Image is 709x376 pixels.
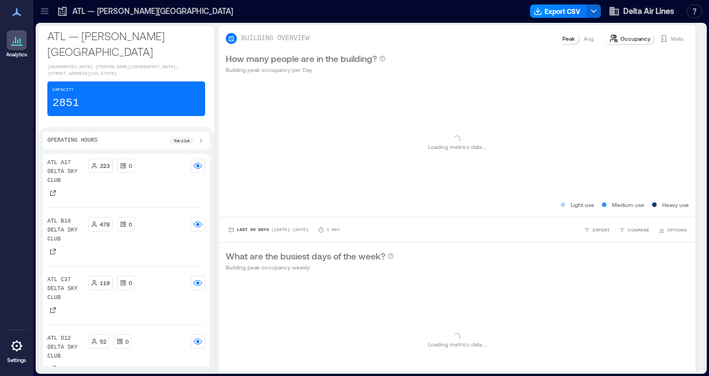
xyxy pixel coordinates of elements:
p: 0 [129,278,132,287]
p: 0 [129,161,132,170]
p: BUILDING OVERVIEW [241,34,309,43]
p: Operating Hours [47,136,98,145]
p: ATL A17 Delta Sky Club [47,158,84,185]
p: 0 [125,337,129,346]
button: Delta Air Lines [605,2,678,20]
p: Heavy use [662,200,689,209]
p: 323 [100,161,110,170]
p: ATL C37 Delta Sky Club [47,276,84,302]
a: Analytics [3,27,31,61]
p: Building peak occupancy per Day [226,65,386,74]
p: Analytics [6,51,27,58]
p: 119 [100,278,110,287]
p: 2851 [52,95,79,111]
p: ATL — [PERSON_NAME][GEOGRAPHIC_DATA] [47,28,205,59]
p: How many people are in the building? [226,52,377,65]
p: ATL D12 Delta Sky Club [47,334,84,361]
p: Visits [671,34,683,43]
p: 52 [100,337,106,346]
p: 5a - 12a [174,137,190,144]
button: COMPARE [616,224,652,235]
p: Settings [7,357,26,364]
p: 478 [100,220,110,229]
button: EXPORT [581,224,612,235]
p: ATL B18 Delta Sky Club [47,217,84,244]
p: 1 Day [327,226,340,233]
p: What are the busiest days of the week? [226,249,385,263]
button: OPTIONS [656,224,689,235]
span: OPTIONS [667,226,687,233]
p: Peak [562,34,575,43]
button: Export CSV [530,4,587,18]
span: Delta Air Lines [623,6,674,17]
p: Light use [571,200,594,209]
p: 0 [129,220,132,229]
p: Capacity [52,86,74,93]
p: Medium use [612,200,644,209]
span: EXPORT [593,226,610,233]
button: Last 90 Days |[DATE]-[DATE] [226,224,311,235]
a: Settings [3,332,30,367]
p: Loading metrics data ... [428,340,487,349]
span: COMPARE [628,226,649,233]
p: [GEOGRAPHIC_DATA]–[PERSON_NAME][GEOGRAPHIC_DATA], [STREET_ADDRESS][US_STATE] [47,64,205,77]
p: Building peak occupancy weekly [226,263,394,272]
p: Loading metrics data ... [428,142,487,151]
p: Occupancy [620,34,650,43]
p: Avg [584,34,594,43]
p: ATL — [PERSON_NAME][GEOGRAPHIC_DATA] [72,6,233,17]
